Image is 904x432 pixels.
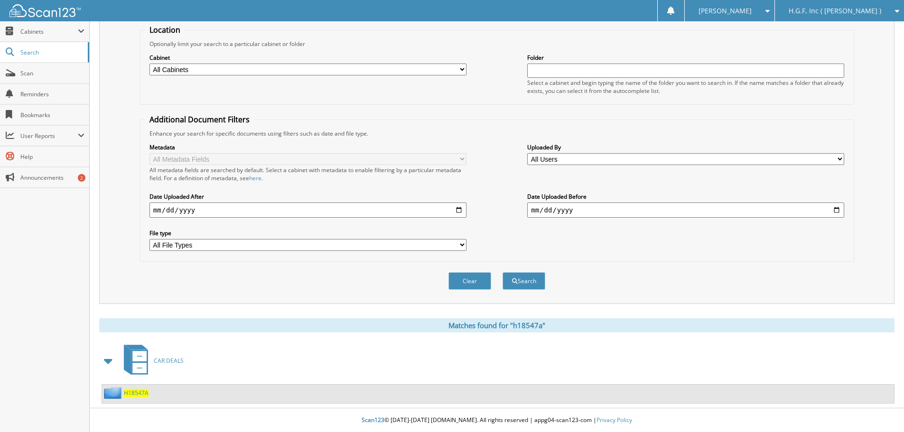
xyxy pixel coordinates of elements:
[596,416,632,424] a: Privacy Policy
[118,342,184,379] a: CAR DEALS
[145,114,254,125] legend: Additional Document Filters
[503,272,545,290] button: Search
[527,193,844,201] label: Date Uploaded Before
[527,143,844,151] label: Uploaded By
[149,143,466,151] label: Metadata
[145,40,849,48] div: Optionally limit your search to a particular cabinet or folder
[145,129,849,138] div: Enhance your search for specific documents using filters such as date and file type.
[249,174,261,182] a: here
[448,272,491,290] button: Clear
[149,202,466,218] input: start
[154,357,184,365] span: CAR DEALS
[699,8,752,14] span: [PERSON_NAME]
[527,202,844,218] input: end
[20,90,84,98] span: Reminders
[9,4,81,17] img: scan123-logo-white.svg
[527,54,844,62] label: Folder
[90,409,904,432] div: © [DATE]-[DATE] [DOMAIN_NAME]. All rights reserved | appg04-scan123-com |
[78,174,85,182] div: 2
[20,28,78,36] span: Cabinets
[99,318,895,332] div: Matches found for "h18547a"
[145,25,185,35] legend: Location
[104,387,124,399] img: folder2.png
[789,8,881,14] span: H.G.F, Inc ( [PERSON_NAME] )
[149,166,466,182] div: All metadata fields are searched by default. Select a cabinet with metadata to enable filtering b...
[527,79,844,95] div: Select a cabinet and begin typing the name of the folder you want to search in. If the name match...
[20,48,83,56] span: Search
[362,416,384,424] span: Scan123
[124,389,149,397] a: H18547A
[149,54,466,62] label: Cabinet
[20,174,84,182] span: Announcements
[20,111,84,119] span: Bookmarks
[149,229,466,237] label: File type
[149,193,466,201] label: Date Uploaded After
[20,132,78,140] span: User Reports
[20,153,84,161] span: Help
[20,69,84,77] span: Scan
